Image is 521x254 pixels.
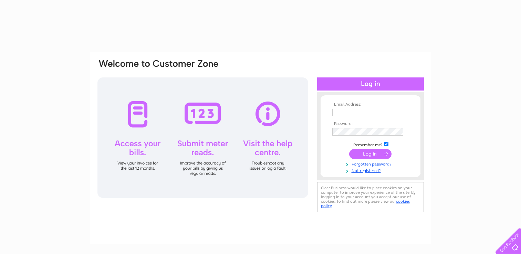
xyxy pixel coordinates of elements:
a: Forgotten password? [332,160,410,167]
a: cookies policy [321,199,410,208]
input: Submit [349,149,392,159]
th: Email Address: [331,102,410,107]
a: Not registered? [332,167,410,173]
div: Clear Business would like to place cookies on your computer to improve your experience of the sit... [317,182,424,212]
td: Remember me? [331,141,410,148]
th: Password: [331,121,410,126]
